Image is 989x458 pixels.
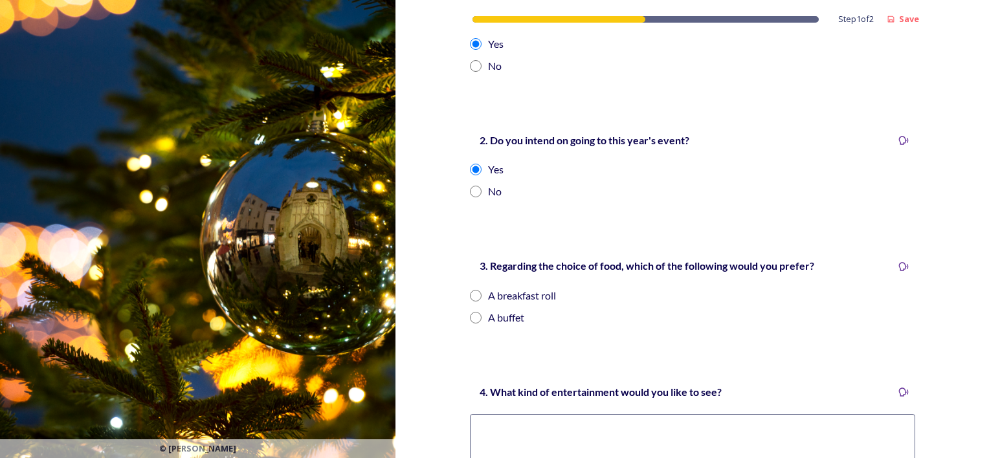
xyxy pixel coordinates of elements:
div: No [488,58,502,74]
div: Yes [488,36,504,52]
strong: Save [899,13,919,25]
strong: 2. Do you intend on going to this year's event? [480,134,689,146]
div: Yes [488,162,504,177]
span: © [PERSON_NAME] [159,442,236,455]
strong: 4. What kind of entertainment would you like to see? [480,386,722,398]
strong: 3. Regarding the choice of food, which of the following would you prefer? [480,259,814,272]
span: Step 1 of 2 [838,13,874,25]
div: A buffet [488,310,524,325]
div: No [488,184,502,199]
div: A breakfast roll [488,288,556,303]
